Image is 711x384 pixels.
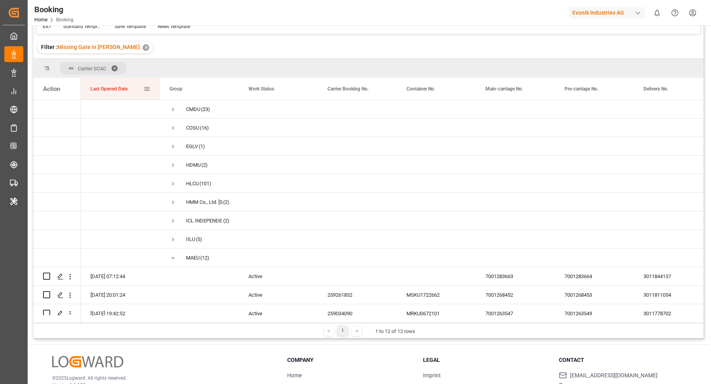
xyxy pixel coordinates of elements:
[239,267,318,285] div: Active
[34,156,81,174] div: Press SPACE to select this row.
[34,304,81,323] div: Press SPACE to select this row.
[34,4,73,15] div: Booking
[143,44,149,51] div: ✕
[397,286,476,304] div: MSKU1722662
[52,375,267,382] p: © 2025 Logward. All rights reserved.
[41,44,57,50] span: Filter :
[34,211,81,230] div: Press SPACE to select this row.
[375,328,415,335] div: 1 to 12 of 12 rows
[34,286,81,304] div: Press SPACE to select this row.
[199,137,205,156] span: (1)
[423,356,549,364] h3: Legal
[186,212,222,230] div: ICL INDEPENDENT CONTAINER LINE [STREET_ADDRESS][PERSON_NAME][PERSON_NAME][PERSON_NAME]
[90,86,128,92] span: Last Opened Date
[186,137,198,156] div: EGLV
[423,372,441,378] a: Imprint
[186,249,199,267] div: MAEU
[34,100,81,119] div: Press SPACE to select this row.
[196,230,202,248] span: (5)
[485,86,523,92] span: Main-carriage No.
[555,304,634,322] div: 7001263549
[34,174,81,193] div: Press SPACE to select this row.
[34,230,81,248] div: Press SPACE to select this row.
[34,193,81,211] div: Press SPACE to select this row.
[476,304,555,322] div: 7001263547
[338,326,348,336] div: 1
[223,212,229,230] span: (2)
[201,156,208,174] span: (2)
[287,372,302,378] a: Home
[81,304,160,322] div: [DATE] 19:42:52
[287,356,413,364] h3: Company
[186,100,200,119] div: CMDU
[248,86,274,92] span: Work Status
[169,86,182,92] span: Group
[115,23,146,30] div: Save Template
[200,249,209,267] span: (12)
[34,137,81,156] div: Press SPACE to select this row.
[43,23,51,30] div: EA1
[186,119,199,137] div: COSU
[327,86,369,92] span: Carrier Booking No.
[201,100,210,119] span: (23)
[186,156,201,174] div: HDMU
[186,175,199,193] div: HLCU
[81,267,160,285] div: [DATE] 07:12:44
[239,304,318,322] div: Active
[239,286,318,304] div: Active
[43,85,60,92] div: Action
[476,267,555,285] div: 7001283663
[564,86,598,92] span: Pre-carriage No.
[34,119,81,137] div: Press SPACE to select this row.
[63,23,103,30] div: Standard Templates
[570,371,658,380] span: [EMAIL_ADDRESS][DOMAIN_NAME]
[223,193,229,211] span: (2)
[200,119,209,137] span: (16)
[81,286,160,304] div: [DATE] 20:01:24
[643,86,668,92] span: Delivery No.
[476,286,555,304] div: 7001268452
[186,230,195,248] div: IILU
[318,304,397,322] div: 259034090
[555,286,634,304] div: 7001268453
[158,23,190,30] div: Reset Template
[52,356,123,367] img: Logward Logo
[57,44,140,50] span: Missing Gate in [PERSON_NAME]
[397,304,476,322] div: MRKU0672101
[559,356,685,364] h3: Contact
[34,267,81,286] div: Press SPACE to select this row.
[648,4,666,22] button: show 0 new notifications
[569,7,645,19] div: Evonik Industries AG
[186,193,222,211] div: HMM Co., Ltd. [STREET_ADDRESS]
[555,267,634,285] div: 7001283664
[569,5,648,20] button: Evonik Industries AG
[199,175,211,193] span: (101)
[34,248,81,267] div: Press SPACE to select this row.
[406,86,435,92] span: Container No.
[666,4,684,22] button: Help Center
[318,286,397,304] div: 259261852
[78,66,106,72] span: Carrier SCAC
[34,17,47,23] a: Home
